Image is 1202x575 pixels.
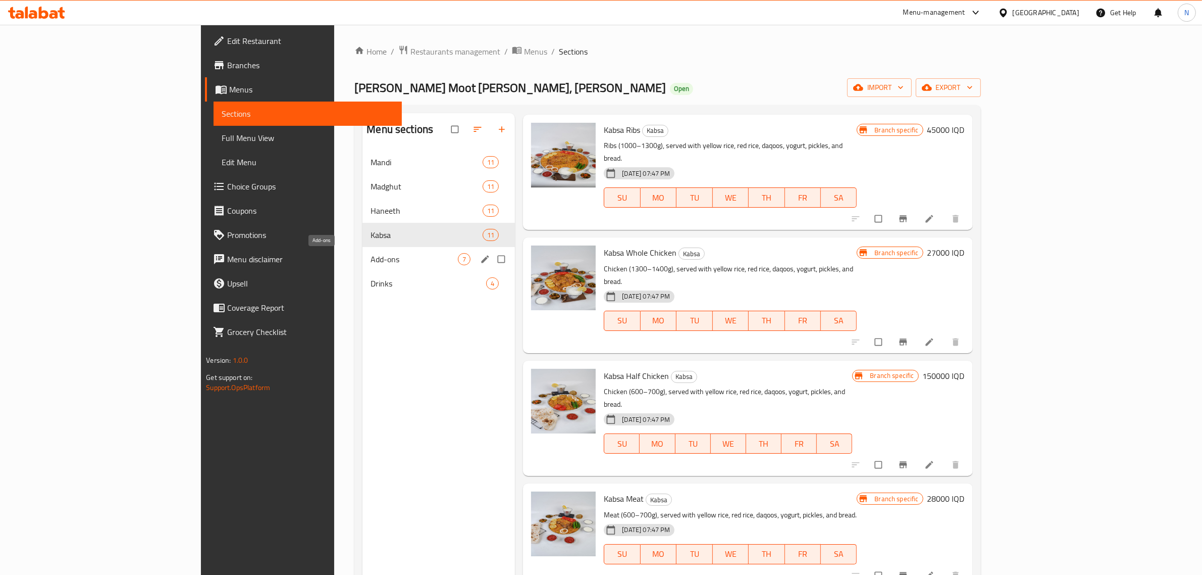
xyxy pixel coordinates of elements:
button: Branch-specific-item [892,454,916,476]
a: Edit menu item [924,460,936,470]
button: TU [676,311,712,331]
button: MO [640,434,675,454]
span: MO [645,190,672,205]
div: Kabsa [671,371,697,383]
button: TH [749,544,785,564]
div: Kabsa [678,248,705,260]
div: Open [670,83,693,95]
button: TH [749,311,785,331]
span: 4 [487,279,498,289]
p: Meat (600–700g), served with yellow rice, red rice, daqoos, yogurt, pickles, and bread. [604,509,857,521]
a: Branches [205,53,402,77]
a: Support.OpsPlatform [206,381,270,394]
span: SU [608,190,636,205]
span: Coupons [227,205,394,217]
div: items [483,180,499,193]
div: Drinks [371,277,486,290]
button: import [847,78,912,97]
img: Kabsa Ribs [531,123,596,187]
span: [DATE] 07:47 PM [618,292,674,301]
span: Get support on: [206,371,252,384]
a: Coupons [205,199,402,223]
span: SU [608,437,636,451]
span: Kabsa [646,494,671,506]
button: FR [785,187,821,208]
span: Kabsa [371,229,483,241]
div: Madghut11 [362,174,515,199]
a: Menus [512,45,547,58]
span: TU [680,437,707,451]
button: TU [675,434,711,454]
a: Choice Groups [205,174,402,199]
button: TH [749,187,785,208]
button: FR [785,544,821,564]
span: Upsell [227,277,394,290]
span: Menu disclaimer [227,253,394,265]
div: Kabsa11 [362,223,515,247]
button: TH [746,434,781,454]
span: Kabsa Half Chicken [604,368,669,384]
span: [DATE] 07:47 PM [618,525,674,535]
span: Select to update [869,209,890,228]
span: Promotions [227,229,394,241]
span: TH [753,547,780,561]
div: Haneeth [371,205,483,217]
p: Chicken (600–700g), served with yellow rice, red rice, daqoos, yogurt, pickles, and bread. [604,386,852,411]
h6: 150000 IQD [923,369,965,383]
button: SA [821,544,857,564]
a: Promotions [205,223,402,247]
div: Kabsa [642,125,668,137]
span: SA [825,190,853,205]
span: MO [645,313,672,328]
span: WE [715,437,742,451]
span: Edit Restaurant [227,35,394,47]
span: [DATE] 07:47 PM [618,169,674,178]
span: 11 [483,230,498,240]
div: items [486,277,499,290]
button: SA [821,187,857,208]
span: SA [825,313,853,328]
a: Sections [214,102,402,126]
div: Add-ons7edit [362,247,515,271]
span: 11 [483,182,498,191]
span: FR [786,437,813,451]
button: Branch-specific-item [892,208,916,230]
button: export [916,78,981,97]
a: Grocery Checklist [205,320,402,344]
span: TH [753,313,780,328]
button: WE [713,311,749,331]
button: edit [479,253,494,266]
nav: Menu sections [362,146,515,300]
span: MO [644,437,671,451]
span: Choice Groups [227,180,394,193]
span: WE [717,313,745,328]
span: Edit Menu [222,156,394,168]
img: Kabsa Whole Chicken [531,246,596,310]
span: WE [717,547,745,561]
button: TU [676,544,712,564]
a: Edit Restaurant [205,29,402,53]
button: FR [785,311,821,331]
button: SU [604,311,640,331]
span: Add-ons [371,253,458,265]
button: WE [713,187,749,208]
span: Grocery Checklist [227,326,394,338]
span: Menus [229,83,394,95]
span: SA [825,547,853,561]
button: SA [821,311,857,331]
a: Full Menu View [214,126,402,150]
span: import [855,81,904,94]
button: WE [713,544,749,564]
div: Menu-management [903,7,965,19]
button: MO [641,311,676,331]
h6: 28000 IQD [927,492,965,506]
span: SU [608,313,636,328]
span: SU [608,547,636,561]
span: FR [789,313,817,328]
button: MO [641,544,676,564]
span: Select to update [869,332,890,352]
button: MO [641,187,676,208]
a: Edit Menu [214,150,402,174]
span: Branch specific [870,248,922,258]
button: delete [945,454,969,476]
